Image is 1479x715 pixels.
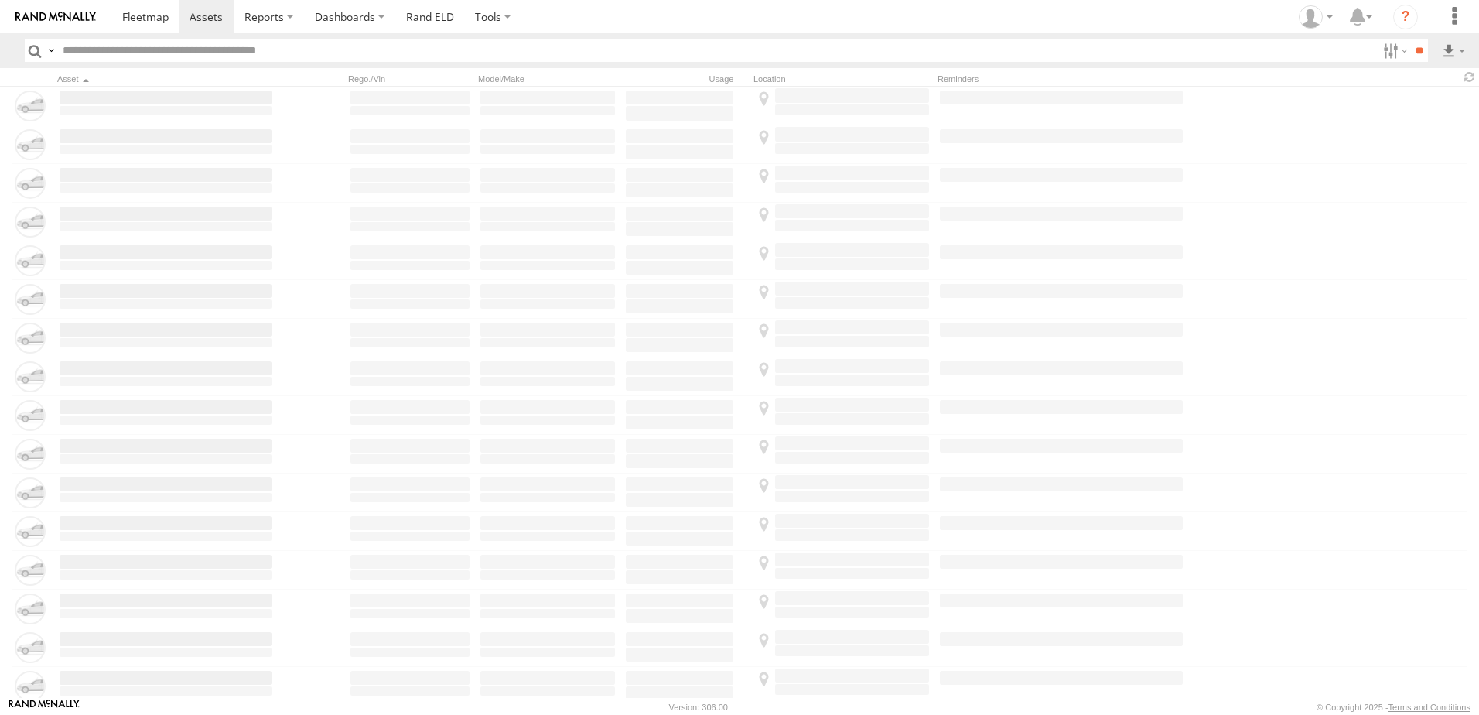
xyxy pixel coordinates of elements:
[669,703,728,712] div: Version: 306.00
[1393,5,1418,29] i: ?
[1317,703,1470,712] div: © Copyright 2025 -
[15,12,96,22] img: rand-logo.svg
[348,74,472,84] div: Rego./Vin
[938,74,1185,84] div: Reminders
[57,74,274,84] div: Click to Sort
[1293,5,1338,29] div: Tim Zylstra
[623,74,747,84] div: Usage
[1388,703,1470,712] a: Terms and Conditions
[478,74,617,84] div: Model/Make
[1377,39,1410,62] label: Search Filter Options
[753,74,931,84] div: Location
[9,700,80,715] a: Visit our Website
[1460,70,1479,84] span: Refresh
[1440,39,1467,62] label: Export results as...
[45,39,57,62] label: Search Query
